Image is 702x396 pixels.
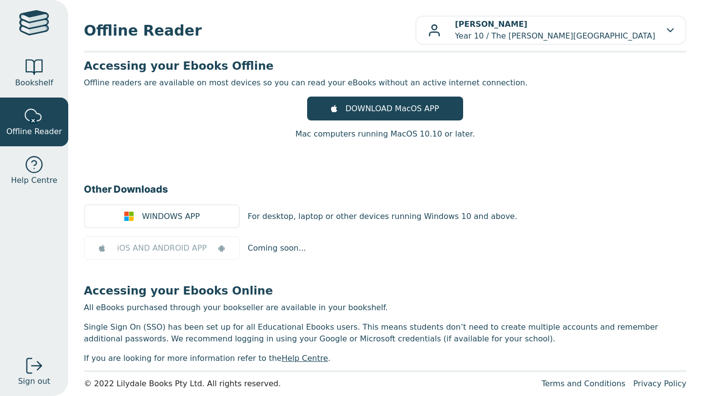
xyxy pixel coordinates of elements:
p: Mac computers running MacOS 10.10 or later. [295,128,475,140]
span: Bookshelf [15,77,53,89]
a: Terms and Conditions [542,379,625,388]
a: Privacy Policy [633,379,686,388]
span: DOWNLOAD MacOS APP [345,103,439,115]
p: If you are looking for more information refer to the . [84,353,686,364]
p: Single Sign On (SSO) has been set up for all Educational Ebooks users. This means students don’t ... [84,321,686,345]
p: Offline readers are available on most devices so you can read your eBooks without an active inter... [84,77,686,89]
h3: Accessing your Ebooks Online [84,283,686,298]
p: For desktop, laptop or other devices running Windows 10 and above. [248,211,517,222]
span: WINDOWS APP [142,211,200,222]
button: [PERSON_NAME]Year 10 / The [PERSON_NAME][GEOGRAPHIC_DATA] [415,16,686,45]
a: Help Centre [282,354,328,363]
span: iOS AND ANDROID APP [117,242,207,254]
a: DOWNLOAD MacOS APP [307,97,463,120]
span: Sign out [18,376,50,387]
span: Offline Reader [6,126,62,138]
p: Coming soon... [248,242,306,254]
div: © 2022 Lilydale Books Pty Ltd. All rights reserved. [84,378,534,390]
b: [PERSON_NAME] [455,20,527,29]
p: Year 10 / The [PERSON_NAME][GEOGRAPHIC_DATA] [455,19,655,42]
a: WINDOWS APP [84,204,240,228]
h3: Accessing your Ebooks Offline [84,59,686,73]
span: Help Centre [11,175,57,186]
p: All eBooks purchased through your bookseller are available in your bookshelf. [84,302,686,314]
span: Offline Reader [84,20,415,41]
h3: Other Downloads [84,182,686,197]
